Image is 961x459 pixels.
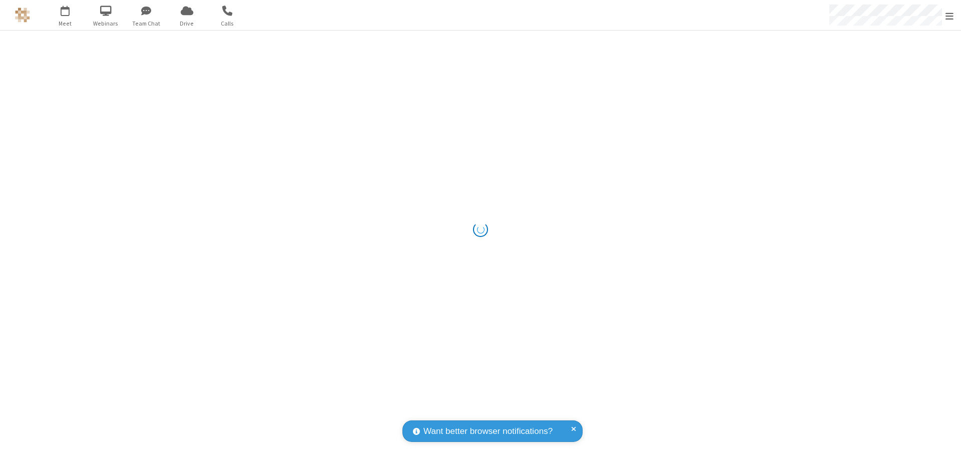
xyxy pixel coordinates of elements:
[15,8,30,23] img: QA Selenium DO NOT DELETE OR CHANGE
[87,19,125,28] span: Webinars
[168,19,206,28] span: Drive
[209,19,246,28] span: Calls
[128,19,165,28] span: Team Chat
[47,19,84,28] span: Meet
[423,425,553,438] span: Want better browser notifications?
